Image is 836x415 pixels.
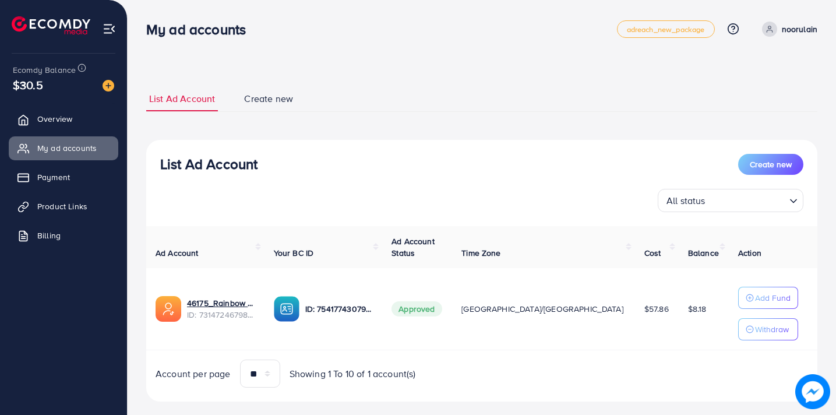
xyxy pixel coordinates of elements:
[12,16,90,34] img: logo
[9,224,118,247] a: Billing
[103,80,114,92] img: image
[738,154,803,175] button: Create new
[461,247,500,259] span: Time Zone
[9,195,118,218] a: Product Links
[187,309,255,321] span: ID: 7314724679808335874
[658,189,803,212] div: Search for option
[755,322,789,336] p: Withdraw
[782,22,817,36] p: noorulain
[757,22,817,37] a: noorulain
[290,367,416,381] span: Showing 1 To 10 of 1 account(s)
[664,192,708,209] span: All status
[738,247,761,259] span: Action
[9,136,118,160] a: My ad accounts
[37,230,61,241] span: Billing
[795,374,830,409] img: image
[644,247,661,259] span: Cost
[391,301,442,316] span: Approved
[709,190,785,209] input: Search for option
[9,107,118,131] a: Overview
[9,166,118,189] a: Payment
[156,296,181,322] img: ic-ads-acc.e4c84228.svg
[274,296,299,322] img: ic-ba-acc.ded83a64.svg
[750,159,792,170] span: Create new
[688,303,707,315] span: $8.18
[187,297,255,309] a: 46175_Rainbow Mart_1703092077019
[644,303,669,315] span: $57.86
[627,26,705,33] span: adreach_new_package
[149,92,215,105] span: List Ad Account
[738,287,798,309] button: Add Fund
[688,247,719,259] span: Balance
[305,302,373,316] p: ID: 7541774307903438866
[13,76,43,93] span: $30.5
[156,367,231,381] span: Account per page
[37,142,97,154] span: My ad accounts
[37,113,72,125] span: Overview
[274,247,314,259] span: Your BC ID
[146,21,255,38] h3: My ad accounts
[156,247,199,259] span: Ad Account
[13,64,76,76] span: Ecomdy Balance
[391,235,435,259] span: Ad Account Status
[103,22,116,36] img: menu
[617,20,715,38] a: adreach_new_package
[187,297,255,321] div: <span class='underline'>46175_Rainbow Mart_1703092077019</span></br>7314724679808335874
[37,171,70,183] span: Payment
[461,303,623,315] span: [GEOGRAPHIC_DATA]/[GEOGRAPHIC_DATA]
[755,291,791,305] p: Add Fund
[160,156,257,173] h3: List Ad Account
[738,318,798,340] button: Withdraw
[244,92,293,105] span: Create new
[37,201,87,212] span: Product Links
